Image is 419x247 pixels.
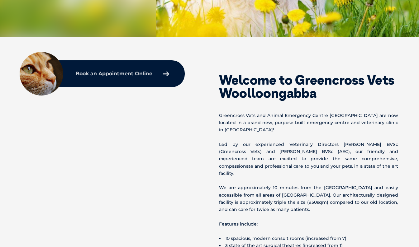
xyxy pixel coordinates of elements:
[76,71,152,76] p: Book an Appointment Online
[219,184,398,213] p: We are approximately 10 minutes from the [GEOGRAPHIC_DATA] and easily accessible from all areas o...
[73,68,172,79] a: Book an Appointment Online
[219,221,398,228] p: Features include:
[219,112,398,134] p: Greencross Vets and Animal Emergency Centre [GEOGRAPHIC_DATA] are now located in a brand new, pur...
[219,141,398,177] p: Led by our experienced Veterinary Directors [PERSON_NAME] BVSc (Greencross Vets) and [PERSON_NAME...
[219,73,398,100] h2: Welcome to Greencross Vets Woolloongabba
[219,235,398,242] li: 10 spacious, modern consult rooms (increased from 7)​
